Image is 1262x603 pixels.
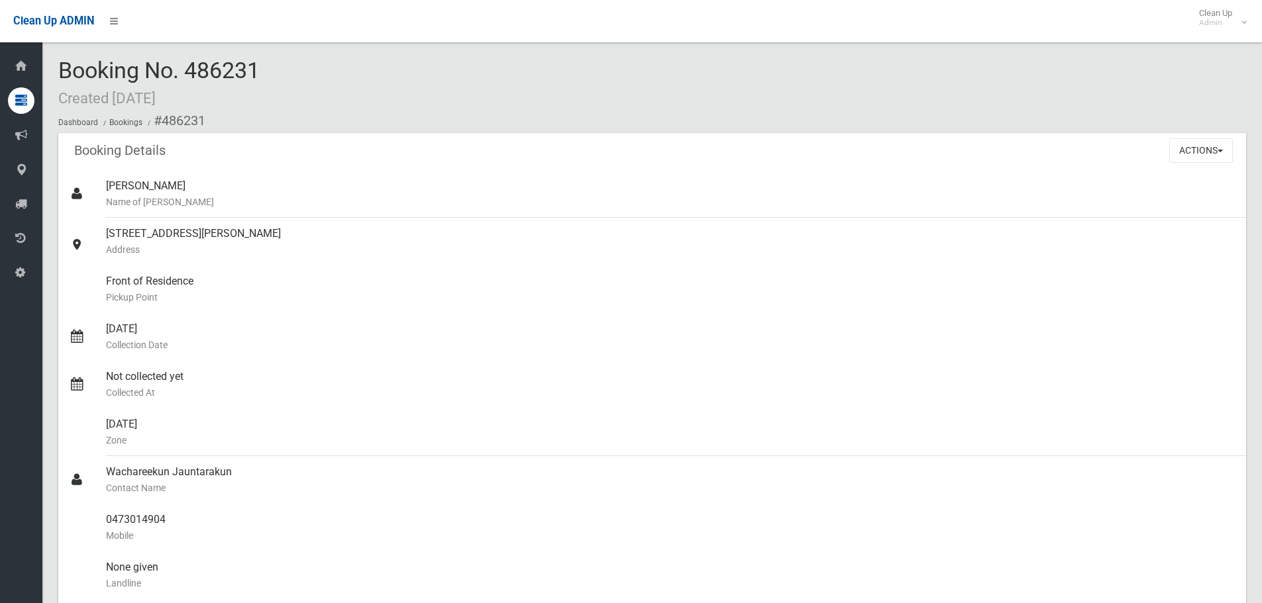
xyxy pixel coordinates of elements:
[106,551,1236,599] div: None given
[1192,8,1245,28] span: Clean Up
[106,480,1236,496] small: Contact Name
[106,242,1236,257] small: Address
[106,456,1236,504] div: Wachareekun Jauntarakun
[58,138,182,163] header: Booking Details
[106,218,1236,265] div: [STREET_ADDRESS][PERSON_NAME]
[106,385,1236,400] small: Collected At
[106,432,1236,448] small: Zone
[106,265,1236,313] div: Front of Residence
[106,170,1236,218] div: [PERSON_NAME]
[106,337,1236,353] small: Collection Date
[13,15,94,27] span: Clean Up ADMIN
[106,528,1236,543] small: Mobile
[106,408,1236,456] div: [DATE]
[1199,18,1232,28] small: Admin
[1169,138,1233,163] button: Actions
[58,118,98,127] a: Dashboard
[106,504,1236,551] div: 0473014904
[106,361,1236,408] div: Not collected yet
[144,109,205,133] li: #486231
[58,57,260,109] span: Booking No. 486231
[106,194,1236,210] small: Name of [PERSON_NAME]
[109,118,142,127] a: Bookings
[106,289,1236,305] small: Pickup Point
[106,575,1236,591] small: Landline
[58,89,156,107] small: Created [DATE]
[106,313,1236,361] div: [DATE]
